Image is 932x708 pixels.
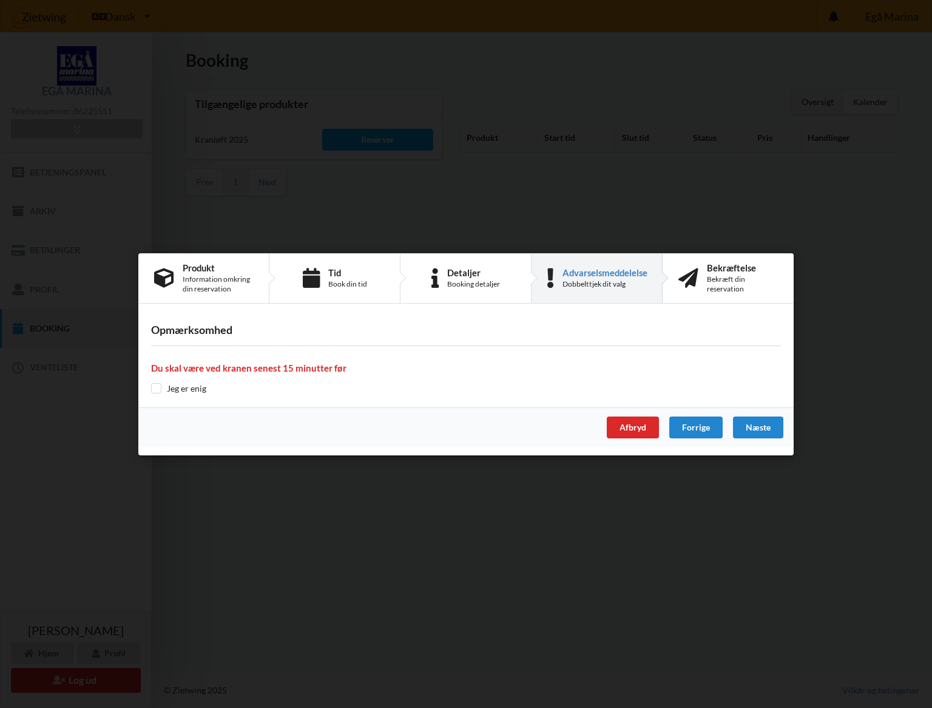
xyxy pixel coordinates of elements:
div: Produkt [183,262,253,272]
div: Næste [733,417,783,438]
div: Bekræftelse [707,262,778,272]
label: Jeg er enig [151,383,206,393]
div: Forrige [669,417,723,438]
div: Advarselsmeddelelse [562,267,647,277]
div: Detaljer [447,267,500,277]
h3: Opmærksomhed [151,323,781,337]
div: Booking detaljer [447,279,500,288]
div: Afbryd [607,417,659,438]
div: Dobbelttjek dit valg [562,279,647,288]
div: Tid [328,267,367,277]
div: Book din tid [328,279,367,288]
h4: Du skal være ved kranen senest 15 minutter før [151,363,781,374]
div: Information omkring din reservation [183,274,253,293]
div: Bekræft din reservation [707,274,778,293]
